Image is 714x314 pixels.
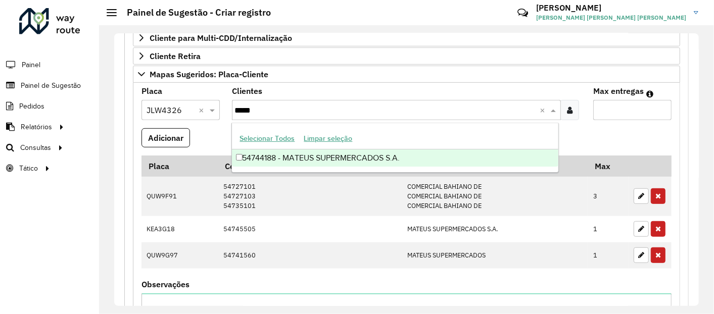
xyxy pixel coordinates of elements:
[133,29,680,46] a: Cliente para Multi-CDD/Internalização
[218,242,403,269] td: 54741560
[150,70,268,78] span: Mapas Sugeridos: Placa-Cliente
[588,155,629,177] th: Max
[22,60,40,70] span: Painel
[133,66,680,83] a: Mapas Sugeridos: Placa-Cliente
[141,278,189,290] label: Observações
[218,216,403,242] td: 54745505
[300,131,357,146] button: Limpar seleção
[540,104,548,116] span: Clear all
[150,52,201,60] span: Cliente Retira
[133,47,680,65] a: Cliente Retira
[19,101,44,112] span: Pedidos
[141,177,218,216] td: QUW9F91
[402,177,588,216] td: COMERCIAL BAHIANO DE COMERCIAL BAHIANO DE COMERCIAL BAHIANO DE
[150,34,292,42] span: Cliente para Multi-CDD/Internalização
[141,242,218,269] td: QUW9G97
[232,85,262,97] label: Clientes
[536,13,686,22] span: [PERSON_NAME] [PERSON_NAME] [PERSON_NAME]
[588,216,629,242] td: 1
[235,131,300,146] button: Selecionar Todos
[593,85,644,97] label: Max entregas
[141,155,218,177] th: Placa
[19,163,38,174] span: Tático
[141,128,190,147] button: Adicionar
[588,242,629,269] td: 1
[646,90,653,98] em: Máximo de clientes que serão colocados na mesma rota com os clientes informados
[588,177,629,216] td: 3
[21,122,52,132] span: Relatórios
[199,104,207,116] span: Clear all
[117,7,271,18] h2: Painel de Sugestão - Criar registro
[141,85,162,97] label: Placa
[141,216,218,242] td: KEA3G18
[20,142,51,153] span: Consultas
[232,149,558,167] div: 54744188 - MATEUS SUPERMERCADOS S.A.
[512,2,534,24] a: Contato Rápido
[402,242,588,269] td: MATEUS SUPERMERCADOS
[536,3,686,13] h3: [PERSON_NAME]
[218,177,403,216] td: 54727101 54727103 54735101
[218,155,403,177] th: Código Cliente
[402,216,588,242] td: MATEUS SUPERMERCADOS S.A.
[231,123,559,173] ng-dropdown-panel: Options list
[21,80,81,91] span: Painel de Sugestão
